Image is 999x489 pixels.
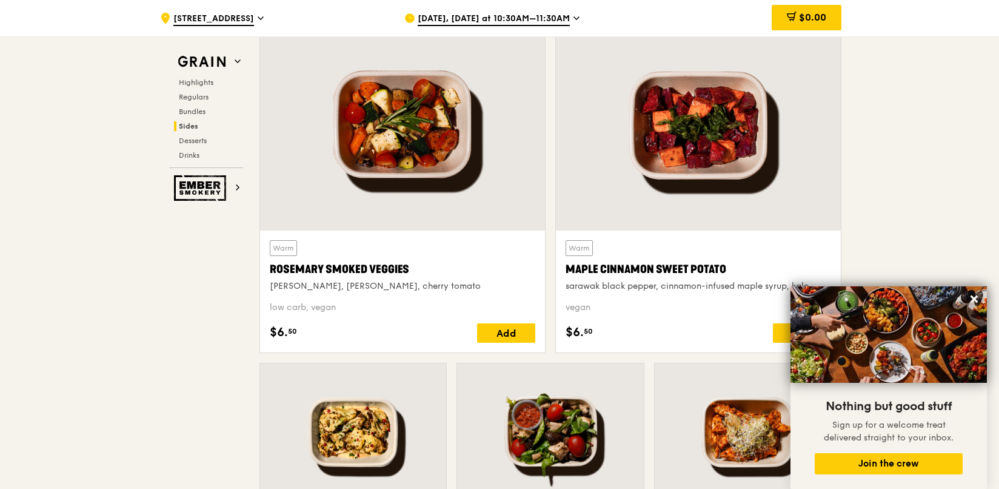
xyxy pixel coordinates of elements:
span: [DATE], [DATE] at 10:30AM–11:30AM [418,13,570,26]
img: DSC07876-Edit02-Large.jpeg [790,286,987,383]
span: Regulars [179,93,209,101]
div: [PERSON_NAME], [PERSON_NAME], cherry tomato [270,280,535,292]
button: Close [964,289,984,309]
div: vegan [566,302,831,314]
span: Bundles [179,107,205,116]
div: Add [773,323,831,343]
span: Desserts [179,137,207,145]
div: Warm [566,240,593,256]
span: [STREET_ADDRESS] [173,13,254,26]
span: Sides [179,122,198,130]
div: sarawak black pepper, cinnamon-infused maple syrup, kale [566,280,831,292]
div: Rosemary Smoked Veggies [270,261,535,278]
span: $6. [270,323,288,342]
button: Join the crew [815,453,963,474]
div: Add [477,323,535,343]
span: 50 [584,326,593,336]
span: Drinks [179,151,199,160]
div: Warm [270,240,297,256]
img: Grain web logo [174,51,230,73]
span: $6. [566,323,584,342]
span: Highlights [179,78,213,87]
div: Maple Cinnamon Sweet Potato [566,261,831,278]
div: low carb, vegan [270,302,535,314]
span: Nothing but good stuff [826,399,952,414]
span: $0.00 [799,12,826,23]
span: Sign up for a welcome treat delivered straight to your inbox. [824,420,954,443]
span: 50 [288,326,297,336]
img: Ember Smokery web logo [174,175,230,201]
